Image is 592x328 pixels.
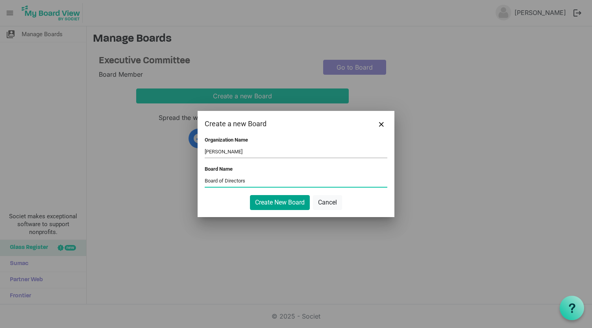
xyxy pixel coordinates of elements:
[205,166,233,172] label: Board Name
[313,195,342,210] button: Cancel
[376,118,387,130] button: Close
[205,137,248,143] label: Organization Name
[250,195,310,210] button: Create New Board
[205,118,351,130] div: Create a new Board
